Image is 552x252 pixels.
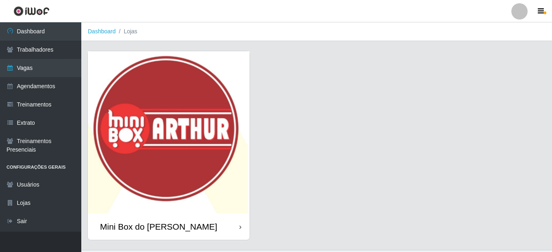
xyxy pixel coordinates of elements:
[88,28,116,35] a: Dashboard
[88,51,250,240] a: Mini Box do [PERSON_NAME]
[81,22,552,41] nav: breadcrumb
[13,6,50,16] img: CoreUI Logo
[88,51,250,213] img: cardImg
[100,222,217,232] div: Mini Box do [PERSON_NAME]
[116,27,137,36] li: Lojas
